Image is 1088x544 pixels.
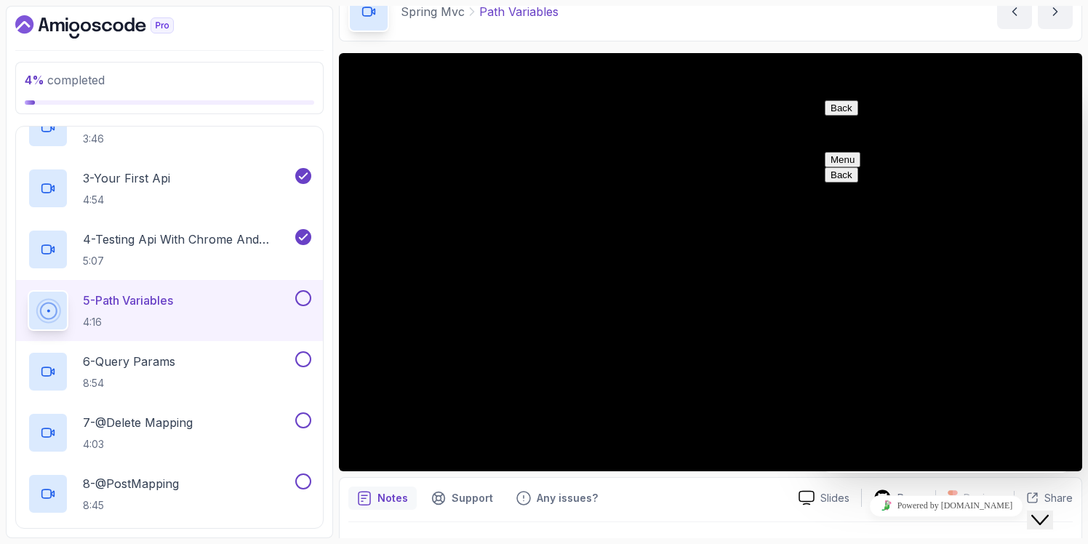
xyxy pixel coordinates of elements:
[28,412,311,453] button: 7-@Delete Mapping4:03
[28,290,311,331] button: 5-Path Variables4:16
[25,73,105,87] span: completed
[83,475,179,492] p: 8 - @PostMapping
[83,414,193,431] p: 7 - @Delete Mapping
[28,473,311,514] button: 8-@PostMapping8:45
[28,229,311,270] button: 4-Testing Api With Chrome And Intellij5:07
[83,254,292,268] p: 5:07
[787,490,861,505] a: Slides
[452,491,493,505] p: Support
[819,95,1073,473] iframe: chat widget
[15,15,207,39] a: Dashboard
[479,3,559,20] p: Path Variables
[28,107,311,148] button: 3:46
[83,353,175,370] p: 6 - Query Params
[377,491,408,505] p: Notes
[83,169,170,187] p: 3 - Your First Api
[83,132,208,146] p: 3:46
[537,491,598,505] p: Any issues?
[508,487,607,510] button: Feedback button
[28,168,311,209] button: 3-Your First Api4:54
[83,193,170,207] p: 4:54
[401,3,465,20] p: Spring Mvc
[83,292,173,309] p: 5 - Path Variables
[339,53,1082,471] iframe: 5 - Path Variables
[423,487,502,510] button: Support button
[348,487,417,510] button: notes button
[819,489,1073,522] iframe: chat widget
[25,73,44,87] span: 4 %
[83,498,179,513] p: 8:45
[83,437,193,452] p: 4:03
[83,315,173,329] p: 4:16
[1027,486,1073,529] iframe: chat widget
[28,351,311,392] button: 6-Query Params8:54
[83,231,292,248] p: 4 - Testing Api With Chrome And Intellij
[83,376,175,391] p: 8:54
